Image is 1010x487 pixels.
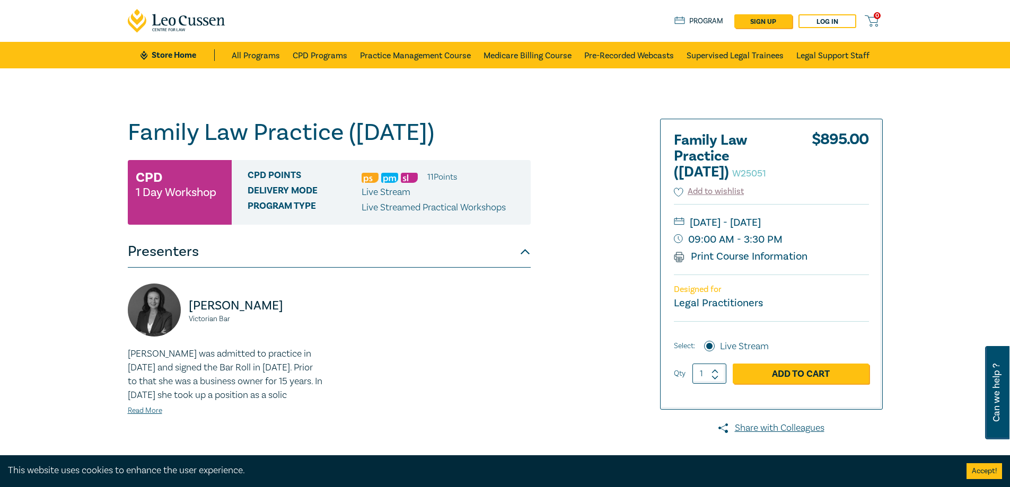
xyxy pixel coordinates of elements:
a: All Programs [232,42,280,68]
a: Practice Management Course [360,42,471,68]
p: Live Streamed Practical Workshops [362,201,506,215]
button: Accept cookies [967,463,1002,479]
p: Designed for [674,285,869,295]
a: CPD Programs [293,42,347,68]
small: 1 Day Workshop [136,187,216,198]
a: Program [674,15,724,27]
a: Pre-Recorded Webcasts [584,42,674,68]
img: Professional Skills [362,173,379,183]
button: Add to wishlist [674,185,744,198]
a: Read More [128,406,162,415]
span: CPD Points [248,170,362,184]
a: Legal Support Staff [796,42,870,68]
a: Print Course Information [674,250,808,263]
small: Victorian Bar [189,315,323,323]
p: [PERSON_NAME] was admitted to practice in [DATE] and signed the Bar Roll in [DATE]. Prior to that... [128,347,323,402]
button: Description [128,449,531,481]
span: 0 [874,12,881,19]
p: [PERSON_NAME] [189,297,323,314]
a: Medicare Billing Course [484,42,572,68]
h3: CPD [136,168,162,187]
span: Program type [248,201,362,215]
small: [DATE] - [DATE] [674,214,869,231]
span: Delivery Mode [248,185,362,199]
img: Substantive Law [401,173,418,183]
a: Supervised Legal Trainees [687,42,784,68]
small: 09:00 AM - 3:30 PM [674,231,869,248]
h1: Family Law Practice ([DATE]) [128,119,531,146]
a: Log in [798,14,856,28]
span: Select: [674,340,695,352]
button: Presenters [128,236,531,268]
small: Legal Practitioners [674,296,763,310]
span: Can we help ? [991,352,1002,433]
div: This website uses cookies to enhance the user experience. [8,464,951,477]
h2: Family Law Practice ([DATE]) [674,132,791,180]
a: Store Home [140,49,214,61]
small: W25051 [732,167,766,180]
img: Practice Management & Business Skills [381,173,398,183]
div: $ 895.00 [812,132,869,185]
input: 1 [692,364,726,384]
label: Live Stream [720,340,769,353]
a: sign up [734,14,792,28]
li: 11 Point s [427,170,457,184]
a: Share with Colleagues [660,421,883,435]
img: https://s3.ap-southeast-2.amazonaws.com/leo-cussen-store-production-content/Contacts/PANAYIOTA%20... [128,284,181,337]
a: Add to Cart [733,364,869,384]
span: Live Stream [362,186,410,198]
label: Qty [674,368,686,379]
